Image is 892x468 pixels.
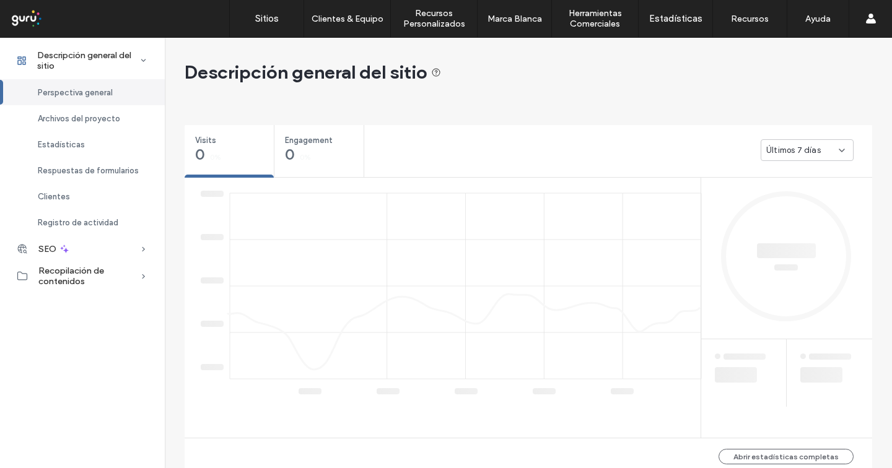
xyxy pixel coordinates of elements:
[774,264,798,271] span: ‌
[299,388,321,394] span: ‌
[285,149,294,161] span: 0
[805,14,831,24] label: Ayuda
[201,364,224,370] span: ‌
[757,243,816,258] span: ‌
[195,134,255,147] span: Visits
[715,367,757,383] span: ‌
[649,13,702,24] label: Estadísticas
[255,13,279,24] label: Sitios
[38,88,113,97] span: Perspectiva general
[455,388,478,394] span: ‌
[201,363,213,382] div: ‌
[312,14,383,24] label: Clientes & Equipo
[38,244,56,254] span: SEO
[38,192,70,201] span: Clientes
[391,8,477,29] label: Recursos Personalizados
[715,353,720,359] span: ‌
[37,50,140,71] span: Descripción general del sitio
[38,140,85,149] span: Estadísticas
[201,191,224,197] span: ‌
[201,277,224,284] span: ‌
[38,114,120,123] span: Archivos del proyecto
[715,353,720,362] div: ‌
[800,353,806,362] div: ‌
[201,234,224,240] span: ‌
[210,151,221,163] span: 0%
[38,266,140,287] span: Recopilación de contenidos
[201,320,213,339] div: ‌
[38,166,139,175] span: Respuestas de formularios
[731,14,769,24] label: Recursos
[201,321,224,327] span: ‌
[809,353,851,360] span: ‌
[533,388,556,394] span: ‌
[800,353,806,359] span: ‌
[766,144,821,157] span: Últimos 7 días
[377,388,400,397] div: ‌
[285,134,345,147] span: Engagement
[533,388,556,397] div: ‌
[300,151,311,163] span: 0%
[299,388,321,397] div: ‌
[377,388,400,394] span: ‌
[800,367,842,383] span: ‌
[774,264,798,273] div: ‌
[38,218,118,227] span: Registro de actividad
[611,388,634,397] div: ‌
[201,190,213,209] div: ‌
[27,9,61,20] span: Ayuda
[195,149,204,161] span: 0
[488,14,542,24] label: Marca Blanca
[201,277,213,295] div: ‌
[724,353,766,360] span: ‌
[552,8,638,29] label: Herramientas Comerciales
[185,60,441,85] span: Descripción general del sitio
[455,388,478,397] div: ‌
[201,233,213,252] div: ‌
[611,388,634,394] span: ‌
[719,449,854,464] button: Abrir estadísticas completas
